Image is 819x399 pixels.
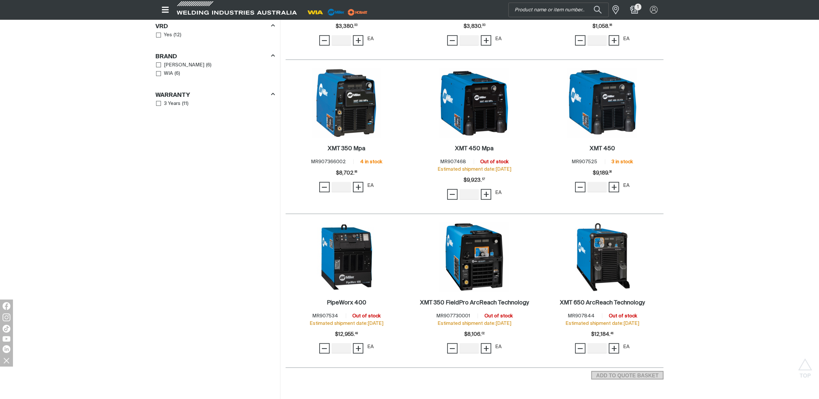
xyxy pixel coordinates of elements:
span: $9,923. [463,174,485,187]
a: WIA [156,69,173,78]
span: [PERSON_NAME] [164,62,204,69]
img: XMT 350 FieldPro ArcReach Technology [440,222,509,292]
span: − [449,189,456,200]
div: Price [336,167,357,180]
span: $8,702. [336,167,357,180]
span: + [483,343,489,354]
span: Out of stock [484,313,513,318]
ul: VRD [156,31,275,40]
img: TikTok [3,325,10,333]
h2: XMT 650 ArcReach Technology [560,300,645,306]
img: YouTube [3,336,10,342]
div: Price [591,328,613,341]
sup: 57 [482,178,485,181]
a: XMT 450 [590,145,615,153]
span: − [322,35,328,46]
sup: 86 [355,171,357,173]
div: EA [623,182,630,189]
span: − [449,35,456,46]
span: MR907468 [440,159,466,164]
span: + [355,35,361,46]
span: MR907844 [568,313,595,318]
span: Estimated shipment date: [DATE] [565,321,639,326]
span: $3,830. [463,20,485,33]
h2: XMT 450 Mpa [455,146,494,152]
span: ( 6 ) [206,62,211,69]
h2: PipeWorx 400 [327,300,366,306]
img: XMT 450 [568,68,637,138]
span: 4 in stock [360,159,382,164]
button: Search products [587,3,609,17]
span: $3,380. [336,20,358,33]
img: hide socials [1,355,12,366]
span: Out of stock [480,159,508,164]
div: Brand [156,52,275,61]
h2: XMT 350 Mpa [328,146,365,152]
span: − [577,182,584,193]
span: + [355,182,361,193]
span: − [449,343,456,354]
div: Price [464,328,484,341]
sup: 46 [610,332,613,335]
span: $12,955. [335,328,358,341]
div: Warranty [156,90,275,99]
h3: VRD [156,23,168,30]
span: + [611,35,617,46]
div: EA [495,35,502,43]
div: EA [623,343,630,351]
span: + [483,189,489,200]
span: + [355,343,361,354]
a: XMT 350 Mpa [328,145,365,153]
span: Estimated shipment date: [DATE] [438,321,511,326]
span: Estimated shipment date: [DATE] [310,321,383,326]
ul: Warranty [156,99,275,108]
ul: Brand [156,61,275,78]
div: Price [336,20,358,33]
img: Facebook [3,302,10,310]
img: XMT 650 ArcReach Technology [568,222,637,292]
a: 3 Years [156,99,181,108]
span: − [577,343,584,354]
div: Price [592,20,612,33]
div: EA [367,343,374,351]
a: miller [346,10,370,15]
div: EA [495,189,502,197]
h3: Brand [156,53,177,61]
span: MR907534 [312,313,338,318]
span: Out of stock [352,313,381,318]
a: XMT 350 FieldPro ArcReach Technology [420,299,529,307]
a: XMT 650 ArcReach Technology [560,299,645,307]
input: Product name or item number... [509,3,609,17]
a: XMT 450 Mpa [455,145,494,153]
span: $1,058. [592,20,612,33]
a: PipeWorx 400 [327,299,366,307]
span: − [322,182,328,193]
div: EA [367,35,374,43]
span: $9,189. [593,167,612,180]
h2: XMT 350 FieldPro ArcReach Technology [420,300,529,306]
sup: 49 [355,332,358,335]
span: $12,184. [591,328,613,341]
span: − [322,343,328,354]
span: − [577,35,584,46]
sup: 36 [609,171,612,173]
img: LinkedIn [3,345,10,353]
span: ( 12 ) [174,31,181,39]
div: Price [463,174,485,187]
a: Yes [156,31,172,40]
span: $8,106. [464,328,484,341]
sup: 00 [482,24,485,27]
span: Estimated shipment date: [DATE] [438,167,511,172]
div: Price [335,328,358,341]
div: EA [623,35,630,43]
h3: Warranty [156,92,190,99]
div: Price [593,167,612,180]
span: ADD TO QUOTE BASKET [592,371,663,380]
span: MR907525 [572,159,597,164]
div: EA [367,182,374,189]
span: Yes [164,31,172,39]
button: Scroll to top [798,359,813,373]
span: Out of stock [609,313,637,318]
div: EA [495,343,502,351]
img: XMT 450 Mpa [440,68,509,138]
